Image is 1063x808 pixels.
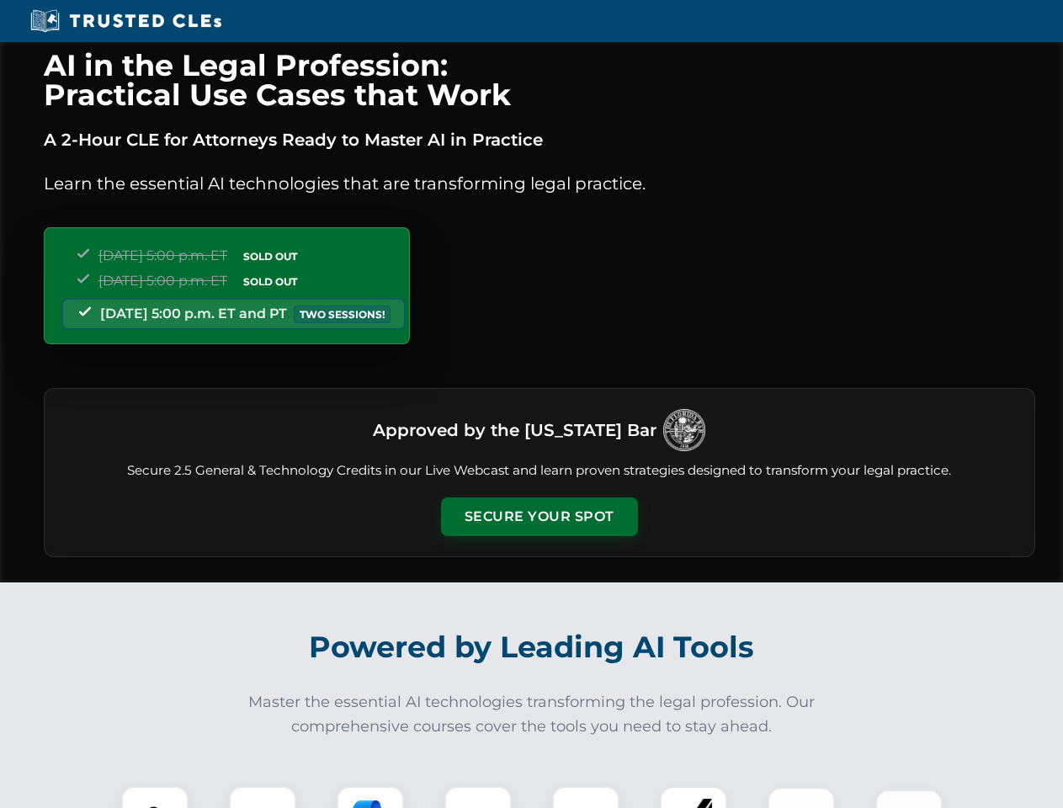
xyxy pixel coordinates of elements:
p: A 2-Hour CLE for Attorneys Ready to Master AI in Practice [44,126,1035,153]
span: SOLD OUT [237,273,303,290]
img: Logo [663,409,705,451]
span: [DATE] 5:00 p.m. ET [98,247,227,263]
h1: AI in the Legal Profession: Practical Use Cases that Work [44,50,1035,109]
p: Learn the essential AI technologies that are transforming legal practice. [44,170,1035,197]
img: Trusted CLEs [25,8,226,34]
p: Master the essential AI technologies transforming the legal profession. Our comprehensive courses... [237,690,826,739]
h2: Powered by Leading AI Tools [66,618,998,677]
h3: Approved by the [US_STATE] Bar [373,415,656,445]
p: Secure 2.5 General & Technology Credits in our Live Webcast and learn proven strategies designed ... [65,461,1014,481]
button: Secure Your Spot [441,497,638,536]
span: [DATE] 5:00 p.m. ET [98,273,227,289]
span: SOLD OUT [237,247,303,265]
